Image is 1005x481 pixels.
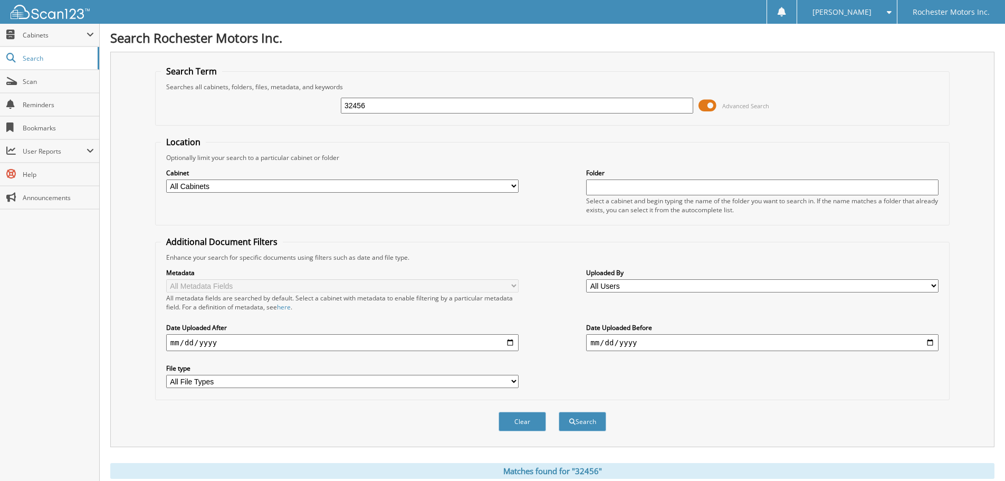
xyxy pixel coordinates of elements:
[23,170,94,179] span: Help
[913,9,990,15] span: Rochester Motors Inc.
[559,412,606,431] button: Search
[586,268,939,277] label: Uploaded By
[586,323,939,332] label: Date Uploaded Before
[586,168,939,177] label: Folder
[11,5,90,19] img: scan123-logo-white.svg
[23,124,94,133] span: Bookmarks
[166,334,519,351] input: start
[166,364,519,373] label: File type
[499,412,546,431] button: Clear
[166,294,519,312] div: All metadata fields are searched by default. Select a cabinet with metadata to enable filtering b...
[23,31,87,40] span: Cabinets
[23,54,92,63] span: Search
[166,268,519,277] label: Metadata
[161,136,206,148] legend: Location
[277,303,291,312] a: here
[110,463,994,479] div: Matches found for "32456"
[166,323,519,332] label: Date Uploaded After
[166,168,519,177] label: Cabinet
[23,100,94,109] span: Reminders
[23,77,94,86] span: Scan
[110,29,994,46] h1: Search Rochester Motors Inc.
[586,196,939,214] div: Select a cabinet and begin typing the name of the folder you want to search in. If the name match...
[161,82,944,91] div: Searches all cabinets, folders, files, metadata, and keywords
[161,236,283,248] legend: Additional Document Filters
[722,102,769,110] span: Advanced Search
[161,65,222,77] legend: Search Term
[23,193,94,202] span: Announcements
[586,334,939,351] input: end
[23,147,87,156] span: User Reports
[812,9,872,15] span: [PERSON_NAME]
[161,253,944,262] div: Enhance your search for specific documents using filters such as date and file type.
[161,153,944,162] div: Optionally limit your search to a particular cabinet or folder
